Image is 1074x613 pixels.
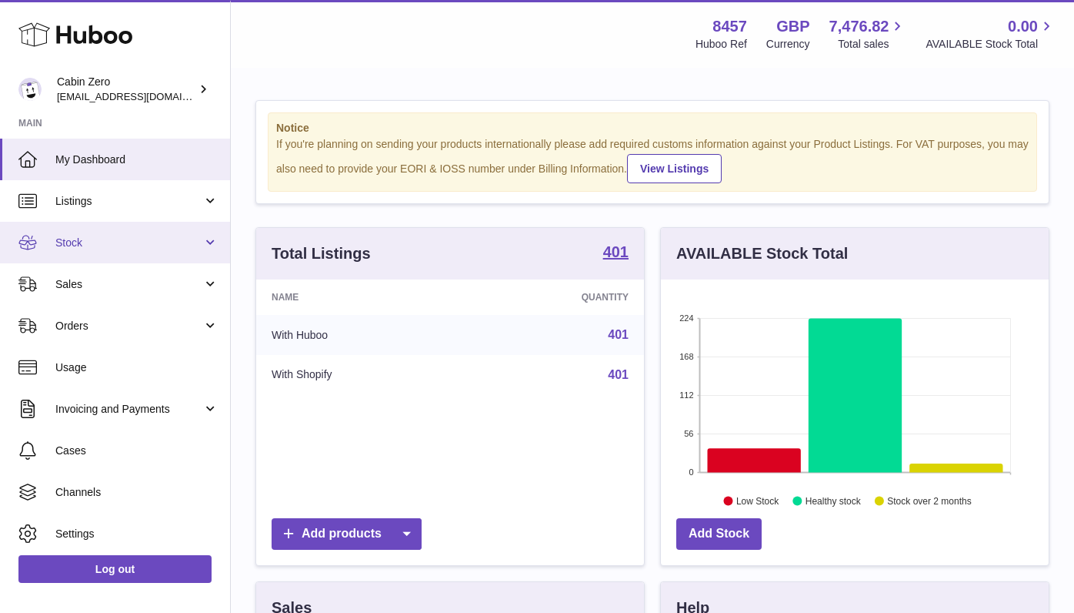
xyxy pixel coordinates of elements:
[55,236,202,250] span: Stock
[608,368,629,381] a: 401
[272,243,371,264] h3: Total Listings
[55,194,202,209] span: Listings
[736,495,779,506] text: Low Stock
[55,485,218,500] span: Channels
[603,244,629,260] strong: 401
[55,444,218,458] span: Cases
[684,429,693,438] text: 56
[57,75,195,104] div: Cabin Zero
[276,137,1029,183] div: If you're planning on sending your products internationally please add required customs informati...
[256,355,465,395] td: With Shopify
[766,37,810,52] div: Currency
[695,37,747,52] div: Huboo Ref
[627,154,722,183] a: View Listings
[776,16,809,37] strong: GBP
[679,390,693,400] text: 112
[676,243,848,264] h3: AVAILABLE Stock Total
[608,328,629,341] a: 401
[55,360,218,375] span: Usage
[676,518,762,550] a: Add Stock
[256,280,465,315] th: Name
[829,16,889,37] span: 7,476.82
[55,152,218,167] span: My Dashboard
[926,16,1056,52] a: 0.00 AVAILABLE Stock Total
[57,90,226,102] span: [EMAIL_ADDRESS][DOMAIN_NAME]
[679,352,693,361] text: 168
[679,313,693,323] text: 224
[276,121,1029,136] strong: Notice
[838,37,906,52] span: Total sales
[829,16,907,52] a: 7,476.82 Total sales
[18,555,212,583] a: Log out
[55,402,202,417] span: Invoicing and Payments
[55,319,202,333] span: Orders
[1008,16,1038,37] span: 0.00
[689,467,693,477] text: 0
[887,495,971,506] text: Stock over 2 months
[55,277,202,292] span: Sales
[805,495,862,506] text: Healthy stock
[465,280,644,315] th: Quantity
[272,518,422,550] a: Add products
[55,527,218,541] span: Settings
[926,37,1056,52] span: AVAILABLE Stock Total
[712,16,747,37] strong: 8457
[18,78,42,101] img: debbychu@cabinzero.com
[603,244,629,263] a: 401
[256,315,465,355] td: With Huboo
